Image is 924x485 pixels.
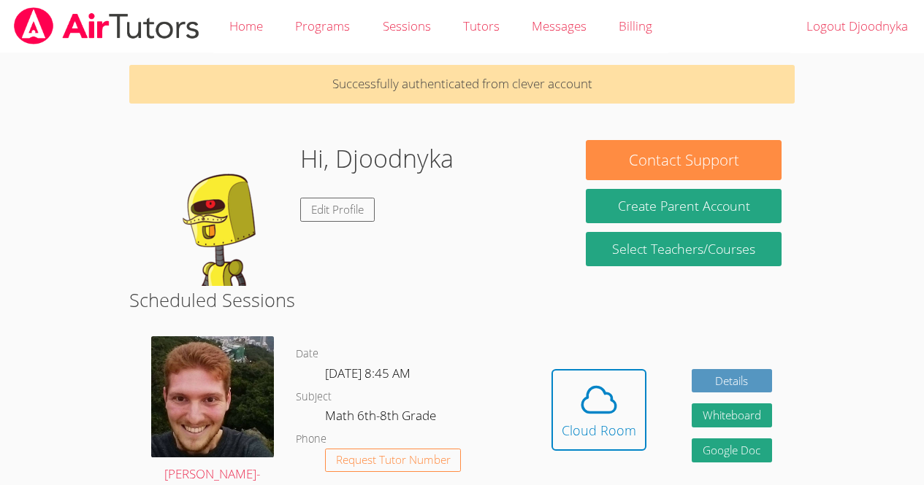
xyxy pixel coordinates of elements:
[325,365,411,381] span: [DATE] 8:45 AM
[692,403,772,427] button: Whiteboard
[586,140,781,180] button: Contact Support
[551,369,646,451] button: Cloud Room
[129,286,795,314] h2: Scheduled Sessions
[296,345,318,363] dt: Date
[562,420,636,441] div: Cloud Room
[300,198,375,222] a: Edit Profile
[12,7,201,44] img: airtutors_banner-c4298cdbf04f3fff15de1276eac7730deb9818008684d7c2e4769d2f7ddbe033.png
[586,232,781,266] a: Select Teachers/Courses
[296,388,332,406] dt: Subject
[692,438,772,462] a: Google Doc
[532,18,587,34] span: Messages
[300,140,454,177] h1: Hi, Djoodnyka
[336,454,451,465] span: Request Tutor Number
[151,336,274,457] img: avatar.png
[692,369,772,393] a: Details
[296,430,327,449] dt: Phone
[325,449,462,473] button: Request Tutor Number
[586,189,781,223] button: Create Parent Account
[129,65,795,104] p: Successfully authenticated from clever account
[325,406,439,430] dd: Math 6th-8th Grade
[142,140,289,286] img: default.png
